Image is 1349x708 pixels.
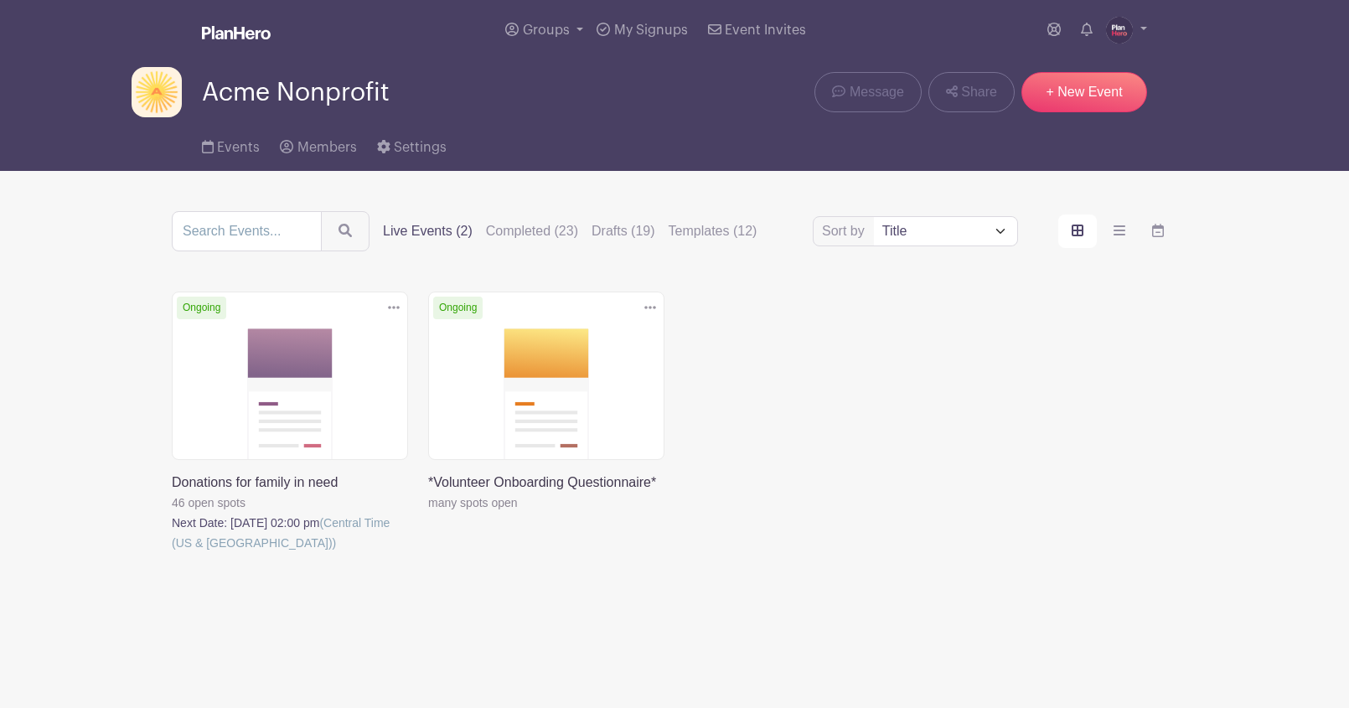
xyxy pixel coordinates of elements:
a: Message [814,72,921,112]
span: Acme Nonprofit [202,79,390,106]
label: Drafts (19) [592,221,655,241]
a: Events [202,117,260,171]
a: Settings [377,117,447,171]
span: Event Invites [725,23,806,37]
div: filters [383,221,757,241]
label: Live Events (2) [383,221,473,241]
span: Settings [394,141,447,154]
span: Members [297,141,357,154]
label: Completed (23) [486,221,578,241]
img: PH-Logo-Circle-Centered-Purple.jpg [1106,17,1133,44]
a: + New Event [1021,72,1147,112]
label: Sort by [822,221,870,241]
span: Message [850,82,904,102]
input: Search Events... [172,211,322,251]
span: Events [217,141,260,154]
img: logo_white-6c42ec7e38ccf1d336a20a19083b03d10ae64f83f12c07503d8b9e83406b4c7d.svg [202,26,271,39]
label: Templates (12) [669,221,757,241]
span: Groups [523,23,570,37]
a: Members [280,117,356,171]
img: Acme-logo-ph.png [132,67,182,117]
span: Share [961,82,997,102]
span: My Signups [614,23,688,37]
div: order and view [1058,214,1177,248]
a: Share [928,72,1015,112]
